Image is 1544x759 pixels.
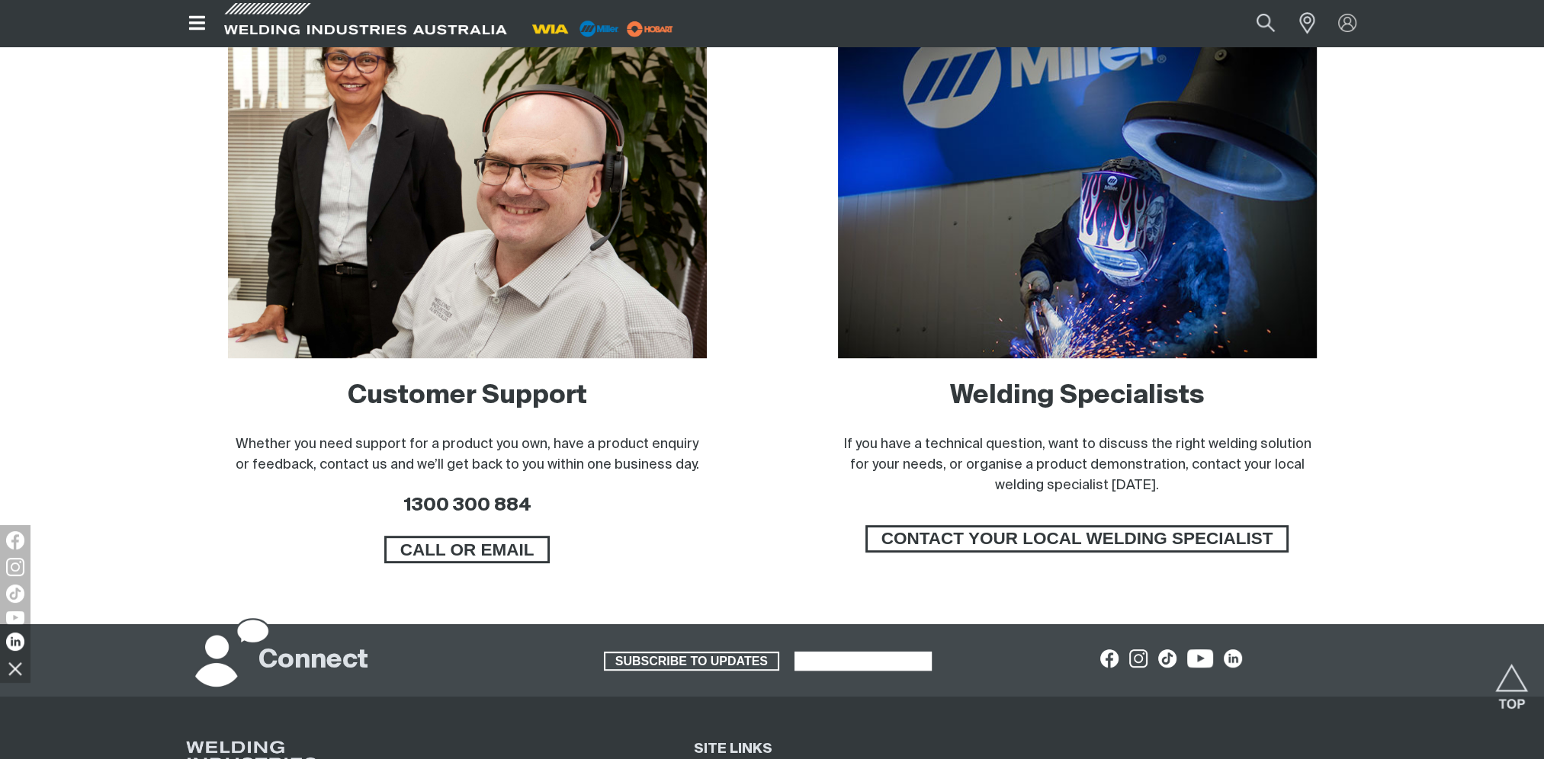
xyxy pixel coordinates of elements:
a: CONTACT YOUR LOCAL WELDING SPECIALIST [865,525,1289,552]
a: SALES & SUPPORT [794,652,932,671]
img: Facebook [6,531,24,549]
button: Search products [1240,6,1292,40]
span: CALL OR EMAIL [387,536,548,563]
span: CONTACT YOUR LOCAL WELDING SPECIALIST [868,525,1287,552]
img: LinkedIn [6,632,24,651]
img: YouTube [6,611,24,624]
a: Welding Specialists [950,383,1205,409]
span: SUBSCRIBE TO UPDATES [605,652,778,671]
a: miller [622,23,678,34]
span: If you have a technical question, want to discuss the right welding solution for your needs, or o... [843,437,1311,492]
img: Instagram [6,558,24,576]
h2: Connect [258,644,368,677]
img: TikTok [6,584,24,603]
button: Scroll to top [1494,664,1529,698]
a: CALL OR EMAIL [384,536,551,563]
a: SUBSCRIBE TO UPDATES [604,652,779,671]
img: miller [622,18,678,40]
input: Product name or item number... [1220,6,1291,40]
img: hide socials [2,655,28,681]
img: Customer Support [228,10,707,358]
span: SALES & SUPPORT [796,652,931,671]
a: 1300 300 884 [403,496,531,514]
span: SITE LINKS [694,742,772,756]
span: Whether you need support for a product you own, have a product enquiry or feedback, contact us an... [236,437,699,472]
a: Customer Support [348,383,587,409]
img: Welding Specialists [838,10,1317,358]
